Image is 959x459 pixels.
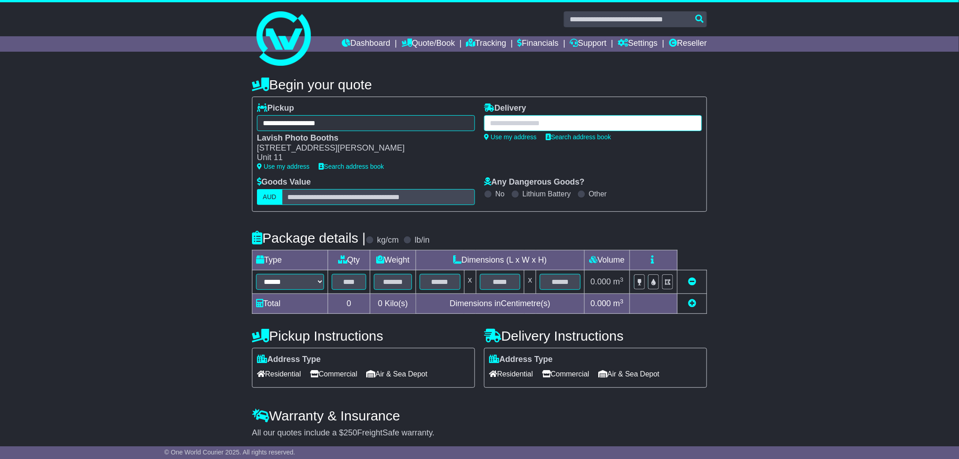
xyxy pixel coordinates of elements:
span: Air & Sea Depot [599,367,660,381]
td: Weight [370,250,416,270]
span: © One World Courier 2025. All rights reserved. [165,449,295,456]
h4: Package details | [252,230,366,245]
span: 0.000 [591,299,611,308]
a: Remove this item [688,277,696,286]
a: Settings [618,36,658,52]
span: 250 [344,428,357,437]
td: Dimensions in Centimetre(s) [416,294,584,314]
td: Total [252,294,328,314]
span: Air & Sea Depot [367,367,428,381]
span: m [613,277,624,286]
a: Search address book [319,163,384,170]
label: Address Type [257,355,321,365]
a: Add new item [688,299,696,308]
h4: Begin your quote [252,77,707,92]
a: Quote/Book [402,36,455,52]
td: 0 [328,294,370,314]
span: Commercial [310,367,357,381]
label: Goods Value [257,177,311,187]
span: 0 [378,299,383,308]
span: Residential [257,367,301,381]
label: Delivery [484,103,526,113]
a: Dashboard [342,36,390,52]
td: x [524,270,536,294]
a: Financials [518,36,559,52]
span: 0.000 [591,277,611,286]
span: Commercial [542,367,589,381]
sup: 3 [620,298,624,305]
h4: Delivery Instructions [484,328,707,343]
label: AUD [257,189,282,205]
sup: 3 [620,276,624,283]
td: x [464,270,476,294]
span: Residential [489,367,533,381]
label: Lithium Battery [523,190,571,198]
div: [STREET_ADDRESS][PERSON_NAME] [257,143,466,153]
a: Use my address [484,133,537,141]
td: Qty [328,250,370,270]
label: Other [589,190,607,198]
span: m [613,299,624,308]
div: Unit 11 [257,153,466,163]
label: Any Dangerous Goods? [484,177,585,187]
label: kg/cm [377,235,399,245]
label: Address Type [489,355,553,365]
h4: Warranty & Insurance [252,408,707,423]
a: Support [570,36,606,52]
a: Use my address [257,163,310,170]
td: Dimensions (L x W x H) [416,250,584,270]
a: Search address book [546,133,611,141]
div: All our quotes include a $ FreightSafe warranty. [252,428,707,438]
td: Kilo(s) [370,294,416,314]
label: Pickup [257,103,294,113]
a: Reseller [669,36,707,52]
a: Tracking [466,36,506,52]
label: lb/in [415,235,430,245]
td: Type [252,250,328,270]
td: Volume [584,250,630,270]
div: Lavish Photo Booths [257,133,466,143]
label: No [495,190,504,198]
h4: Pickup Instructions [252,328,475,343]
